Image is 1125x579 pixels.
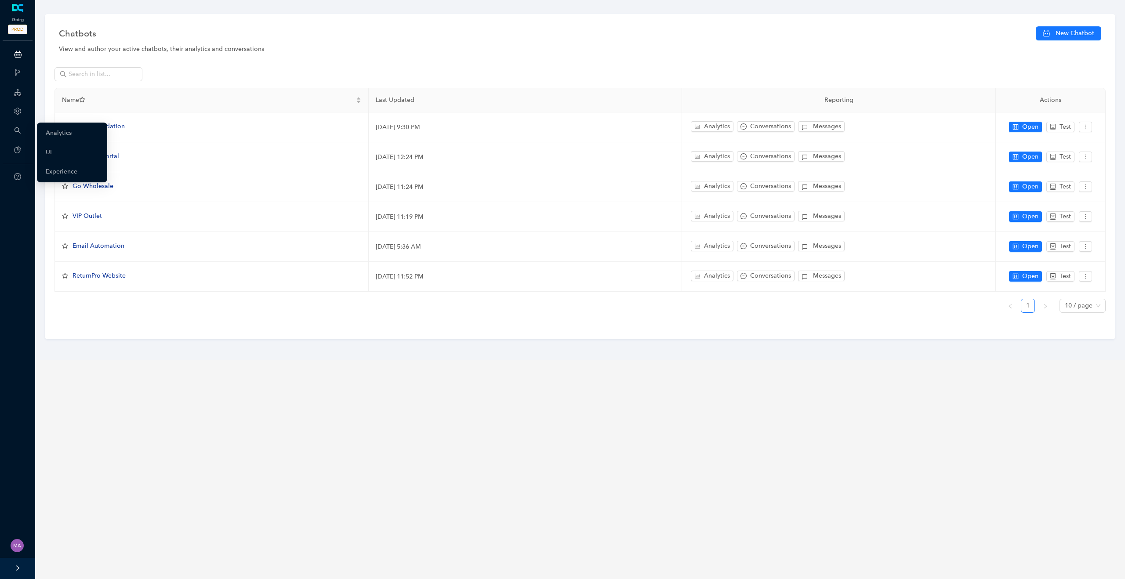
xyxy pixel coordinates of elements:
span: Conversations [750,181,791,191]
span: Messages [813,271,841,281]
div: Page Size [1060,299,1106,313]
span: message [740,213,747,219]
th: Actions [996,88,1106,112]
button: Messages [798,271,845,281]
span: Analytics [704,241,730,251]
a: UI [46,144,52,161]
div: View and author your active chatbots, their analytics and conversations [59,44,1101,54]
span: star [62,243,68,249]
button: more [1079,211,1092,222]
span: Open [1022,242,1038,251]
button: bar-chartAnalytics [691,271,733,281]
button: Messages [798,211,845,221]
span: message [740,183,747,189]
span: more [1082,184,1089,190]
span: Conversations [750,211,791,221]
span: setting [14,108,21,115]
a: Experience [46,163,77,181]
th: Last Updated [369,88,682,112]
button: robotTest [1046,152,1074,162]
span: Conversations [750,271,791,281]
span: Conversations [750,241,791,251]
span: bar-chart [694,243,700,249]
button: right [1038,299,1052,313]
button: more [1079,271,1092,282]
button: Messages [798,121,845,132]
span: Analytics [704,152,730,161]
span: Email Automation [73,242,124,250]
button: messageConversations [737,211,795,221]
span: Analytics [704,211,730,221]
span: bar-chart [694,183,700,189]
li: Next Page [1038,299,1052,313]
span: control [1012,154,1019,160]
span: question-circle [14,173,21,180]
span: message [740,123,747,130]
span: Test [1060,152,1071,162]
span: bar-chart [694,273,700,279]
span: control [1012,124,1019,130]
button: robotTest [1046,271,1074,282]
span: search [14,127,21,134]
button: Messages [798,151,845,162]
span: Messages [813,241,841,251]
button: left [1003,299,1017,313]
button: Messages [798,181,845,192]
button: messageConversations [737,151,795,162]
span: 10 / page [1065,299,1100,312]
span: New Chatbot [1056,29,1094,38]
button: more [1079,122,1092,132]
span: left [1008,304,1013,309]
span: Conversations [750,122,791,131]
span: control [1012,214,1019,220]
td: [DATE] 11:19 PM [369,202,682,232]
td: [DATE] 5:36 AM [369,232,682,262]
span: Go Wholesale [73,182,113,190]
td: [DATE] 11:52 PM [369,262,682,292]
button: messageConversations [737,121,795,132]
button: controlOpen [1009,152,1042,162]
button: robotTest [1046,241,1074,252]
button: controlOpen [1009,241,1042,252]
button: New Chatbot [1036,26,1101,40]
span: Conversations [750,152,791,161]
span: Analytics [704,122,730,131]
button: bar-chartAnalytics [691,151,733,162]
span: control [1012,243,1019,250]
span: Messages [813,122,841,131]
button: robotTest [1046,181,1074,192]
span: robot [1050,124,1056,130]
button: controlOpen [1009,211,1042,222]
button: more [1079,181,1092,192]
button: controlOpen [1009,181,1042,192]
span: Test [1060,212,1071,221]
span: more [1082,154,1089,160]
button: controlOpen [1009,122,1042,132]
td: [DATE] 11:24 PM [369,172,682,202]
td: [DATE] 9:30 PM [369,112,682,142]
span: star [62,183,68,189]
button: bar-chartAnalytics [691,241,733,251]
span: robot [1050,214,1056,220]
span: VIP Outlet [73,212,102,220]
button: controlOpen [1009,271,1042,282]
span: Open [1022,182,1038,192]
span: Open [1022,271,1038,281]
button: robotTest [1046,122,1074,132]
span: right [1043,304,1048,309]
span: Open [1022,152,1038,162]
a: Analytics [46,124,72,142]
span: more [1082,243,1089,250]
span: Test [1060,182,1071,192]
button: bar-chartAnalytics [691,181,733,192]
span: message [740,243,747,249]
span: more [1082,273,1089,279]
span: robot [1050,154,1056,160]
span: Test [1060,242,1071,251]
span: Messages [813,211,841,221]
span: message [740,273,747,279]
button: Messages [798,241,845,251]
span: control [1012,184,1019,190]
input: Search in list... [69,69,130,79]
span: Analytics [704,271,730,281]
